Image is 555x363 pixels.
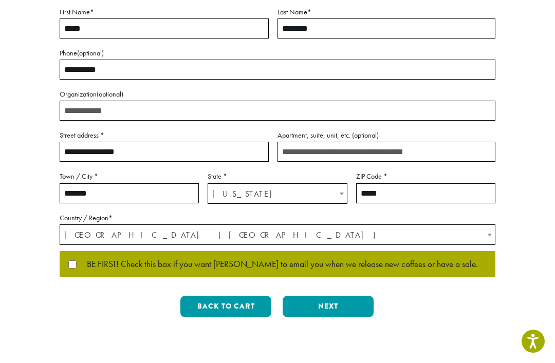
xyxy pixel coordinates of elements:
[60,88,495,101] label: Organization
[77,260,478,269] span: BE FIRST! Check this box if you want [PERSON_NAME] to email you when we release new coffees or ha...
[277,129,495,142] label: Apartment, suite, unit, etc.
[68,260,77,269] input: BE FIRST! Check this box if you want [PERSON_NAME] to email you when we release new coffees or ha...
[97,89,123,99] span: (optional)
[208,170,347,183] label: State
[77,48,104,58] span: (optional)
[180,296,271,317] button: Back to cart
[277,6,495,18] label: Last Name
[352,130,379,140] span: (optional)
[60,129,269,142] label: Street address
[208,184,346,204] span: Washington
[356,170,495,183] label: ZIP Code
[60,225,495,245] span: United States (US)
[208,183,347,204] span: State
[283,296,374,317] button: Next
[60,224,495,245] span: Country / Region
[60,6,269,18] label: First Name
[60,170,199,183] label: Town / City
